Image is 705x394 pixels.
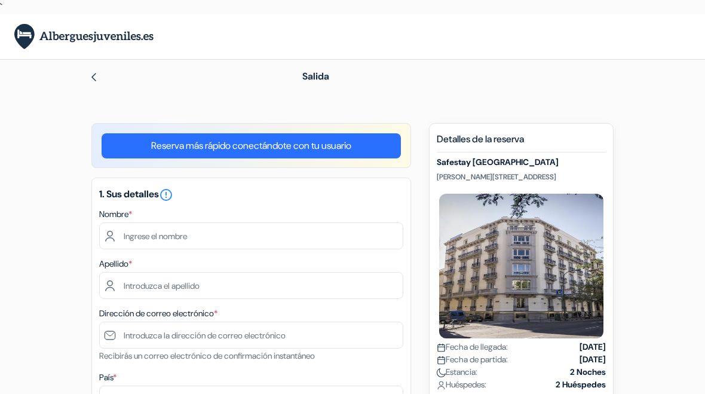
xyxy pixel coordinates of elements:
[437,172,606,182] p: [PERSON_NAME][STREET_ADDRESS]
[437,368,446,377] img: moon.svg
[437,356,446,365] img: calendar.svg
[99,222,403,249] input: Ingrese el nombre
[437,343,446,352] img: calendar.svg
[14,24,154,50] img: AlberguesJuveniles.es
[437,353,508,366] span: Fecha de partida:
[437,341,508,353] span: Fecha de llegada:
[99,258,132,270] label: Apellido
[99,322,403,349] input: Introduzca la dirección de correo electrónico
[302,70,329,83] span: Salida
[556,378,606,391] strong: 2 Huéspedes
[580,341,606,353] strong: [DATE]
[580,353,606,366] strong: [DATE]
[99,208,132,221] label: Nombre
[99,307,217,320] label: Dirección de correo electrónico
[437,133,606,152] h5: Detalles de la reserva
[437,378,486,391] span: Huéspedes:
[437,157,606,167] h5: Safestay [GEOGRAPHIC_DATA]
[99,350,315,361] small: Recibirás un correo electrónico de confirmación instantáneo
[159,188,173,202] i: error_outline
[570,366,606,378] strong: 2 Noches
[437,366,477,378] span: Estancia:
[99,188,403,202] h5: 1. Sus detalles
[89,72,99,82] img: left_arrow.svg
[99,371,117,384] label: País
[99,272,403,299] input: Introduzca el apellido
[159,188,173,200] a: error_outline
[102,133,401,158] a: Reserva más rápido conectándote con tu usuario
[437,381,446,390] img: user_icon.svg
